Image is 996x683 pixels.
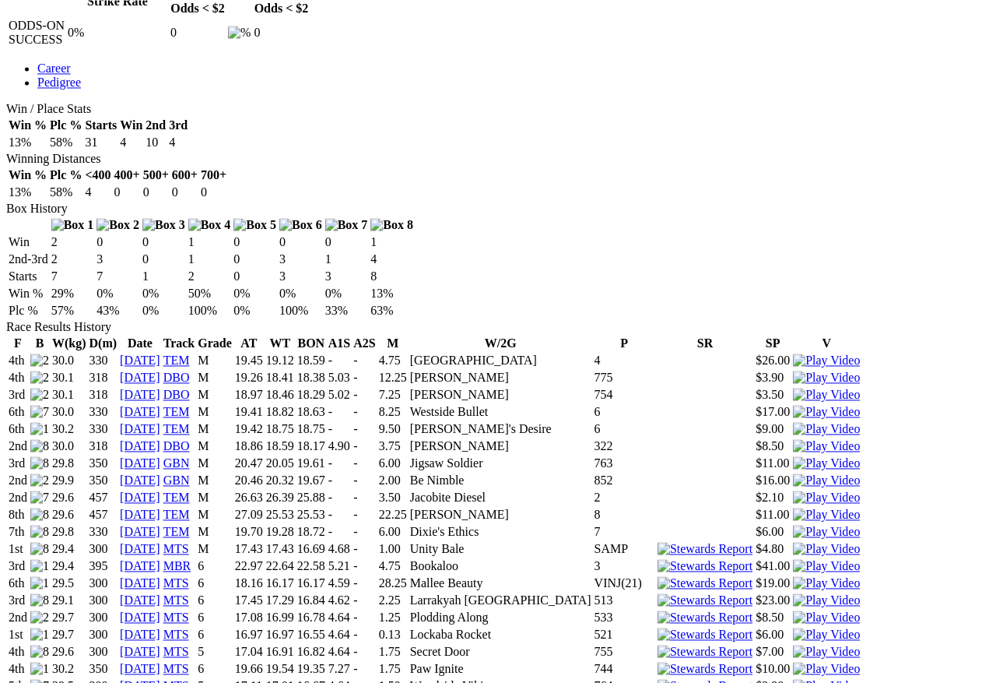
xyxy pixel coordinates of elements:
[51,370,87,386] td: 30.1
[378,421,408,437] td: 9.50
[265,438,295,454] td: 18.59
[163,542,189,555] a: MTS
[96,303,140,319] td: 43%
[142,185,170,200] td: 0
[163,371,190,384] a: DBO
[409,438,592,454] td: [PERSON_NAME]
[265,387,295,403] td: 18.46
[658,628,752,642] img: Stewards Report
[755,421,791,437] td: $9.00
[328,353,351,368] td: -
[265,353,295,368] td: 19.12
[755,336,791,351] th: SP
[163,593,189,607] a: MTS
[8,387,28,403] td: 3rd
[594,370,655,386] td: 775
[163,422,190,435] a: TEM
[793,645,860,659] img: Play Video
[168,118,188,133] th: 3rd
[233,303,277,319] td: 0%
[142,252,186,267] td: 0
[197,353,233,368] td: M
[30,593,49,607] img: 8
[120,628,160,641] a: [DATE]
[163,508,190,521] a: TEM
[265,370,295,386] td: 18.41
[8,456,28,471] td: 3rd
[120,422,160,435] a: [DATE]
[328,387,351,403] td: 5.02
[793,405,860,418] a: View replay
[755,387,791,403] td: $3.50
[594,387,655,403] td: 754
[324,303,369,319] td: 33%
[142,234,186,250] td: 0
[234,387,264,403] td: 18.97
[296,404,326,420] td: 18.63
[755,370,791,386] td: $3.90
[163,388,190,401] a: DBO
[6,202,990,216] div: Box History
[793,456,860,470] a: View replay
[658,662,752,676] img: Stewards Report
[51,336,87,351] th: W(kg)
[328,404,351,420] td: -
[89,353,118,368] td: 330
[296,387,326,403] td: 18.29
[163,405,190,418] a: TEM
[30,645,49,659] img: 8
[793,662,860,675] a: View replay
[793,662,860,676] img: Play Video
[120,354,160,367] a: [DATE]
[370,218,413,232] img: Box 8
[793,542,860,555] a: View replay
[163,491,190,504] a: TEM
[279,303,323,319] td: 100%
[30,388,49,402] img: 2
[120,559,160,572] a: [DATE]
[120,474,160,487] a: [DATE]
[51,252,95,267] td: 2
[234,370,264,386] td: 19.26
[30,525,49,539] img: 8
[793,559,860,573] img: Play Video
[8,370,28,386] td: 4th
[51,438,87,454] td: 30.0
[594,438,655,454] td: 322
[8,18,65,48] td: ODDS-ON SUCCESS
[145,135,167,150] td: 10
[296,456,326,471] td: 19.61
[51,353,87,368] td: 30.0
[792,336,861,351] th: V
[265,336,295,351] th: WT
[49,185,82,200] td: 58%
[370,303,414,319] td: 63%
[793,611,860,624] a: View replay
[793,645,860,658] a: View replay
[409,370,592,386] td: [PERSON_NAME]
[325,218,368,232] img: Box 7
[8,404,28,420] td: 6th
[51,404,87,420] td: 30.0
[793,576,860,590] img: Play Video
[163,559,191,572] a: MBR
[378,370,408,386] td: 12.25
[296,421,326,437] td: 18.75
[8,286,49,301] td: Win %
[793,456,860,470] img: Play Video
[755,438,791,454] td: $8.50
[96,269,140,284] td: 7
[120,645,160,658] a: [DATE]
[119,336,161,351] th: Date
[197,421,233,437] td: M
[170,18,226,48] td: 0
[30,474,49,488] img: 2
[793,491,860,504] a: View replay
[171,167,198,183] th: 600+
[8,167,47,183] th: Win %
[378,336,408,351] th: M
[370,234,414,250] td: 1
[793,628,860,641] a: View replay
[793,508,860,522] img: Play Video
[370,286,414,301] td: 13%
